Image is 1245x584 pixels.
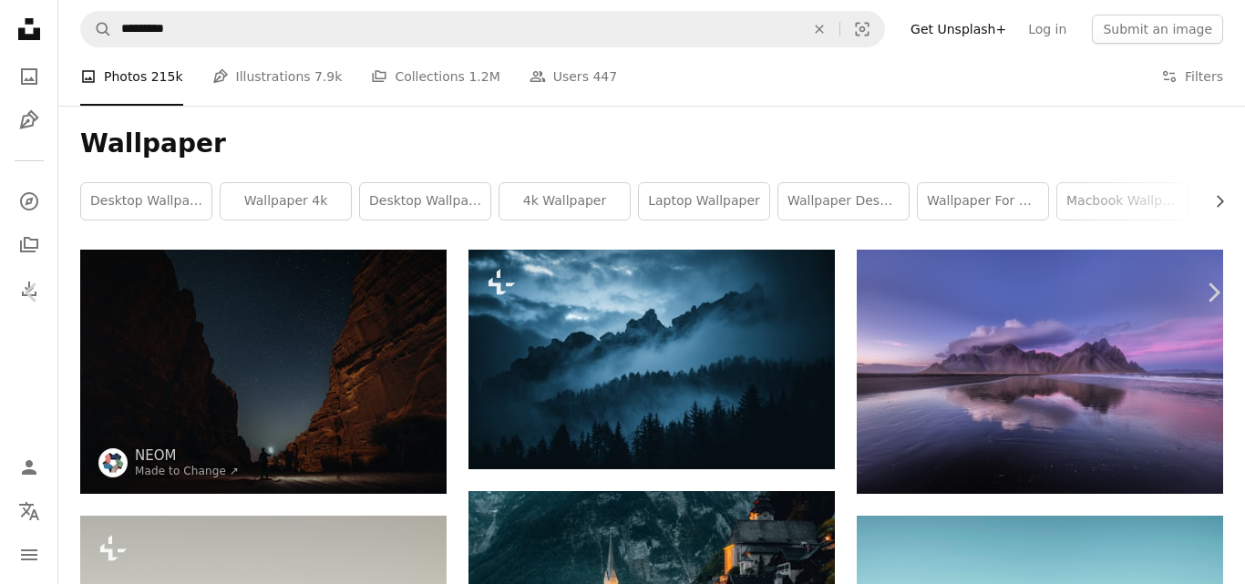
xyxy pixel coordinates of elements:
[80,250,447,494] img: a person standing in the middle of a canyon at night
[1092,15,1223,44] button: Submit an image
[1203,183,1223,220] button: scroll list to the right
[371,47,499,106] a: Collections 1.2M
[81,183,211,220] a: desktop wallpapers
[918,183,1048,220] a: wallpaper for mobile
[81,12,112,46] button: Search Unsplash
[1057,183,1188,220] a: macbook wallpaper
[11,102,47,138] a: Illustrations
[1161,47,1223,106] button: Filters
[592,67,617,87] span: 447
[1181,205,1245,380] a: Next
[840,12,884,46] button: Visual search
[468,250,835,469] img: a mountain range covered in fog and clouds
[639,183,769,220] a: laptop wallpaper
[221,183,351,220] a: wallpaper 4k
[530,47,617,106] a: Users 447
[135,465,239,477] a: Made to Change ↗
[900,15,1017,44] a: Get Unsplash+
[468,351,835,367] a: a mountain range covered in fog and clouds
[11,493,47,529] button: Language
[799,12,839,46] button: Clear
[1017,15,1077,44] a: Log in
[778,183,909,220] a: wallpaper desktop
[11,449,47,486] a: Log in / Sign up
[360,183,490,220] a: desktop wallpaper
[499,183,630,220] a: 4k wallpaper
[468,67,499,87] span: 1.2M
[80,128,1223,160] h1: Wallpaper
[11,537,47,573] button: Menu
[98,448,128,477] img: Go to NEOM's profile
[857,363,1223,379] a: photo of mountain
[314,67,342,87] span: 7.9k
[135,446,239,465] a: NEOM
[80,363,447,379] a: a person standing in the middle of a canyon at night
[857,250,1223,494] img: photo of mountain
[212,47,343,106] a: Illustrations 7.9k
[11,183,47,220] a: Explore
[11,58,47,95] a: Photos
[80,11,885,47] form: Find visuals sitewide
